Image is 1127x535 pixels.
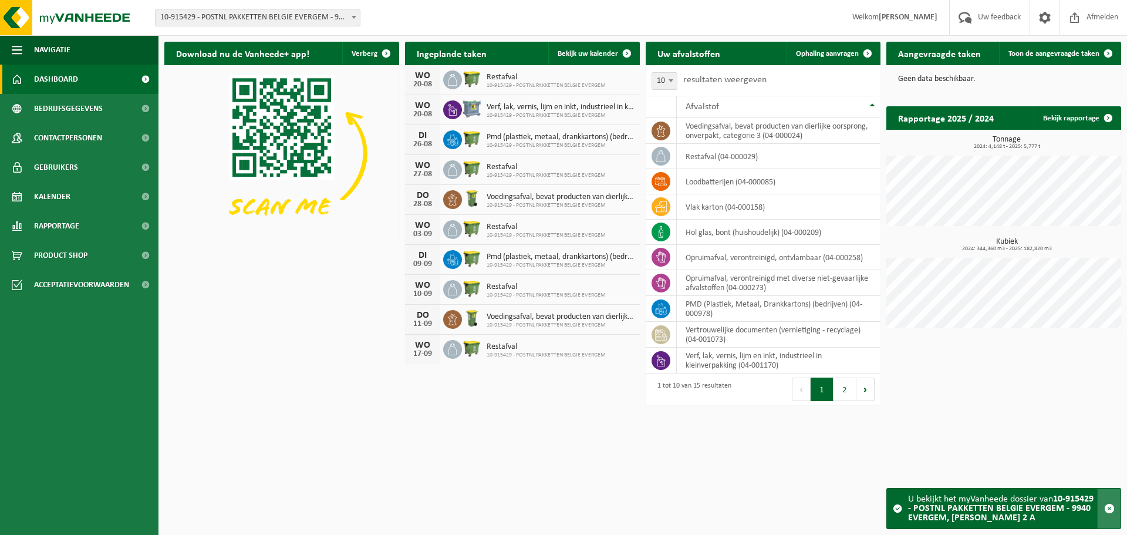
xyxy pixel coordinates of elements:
label: resultaten weergeven [683,75,767,85]
div: WO [411,221,434,230]
button: Verberg [342,42,398,65]
div: DO [411,191,434,200]
span: 10-915429 - POSTNL PAKKETTEN BELGIE EVERGEM [487,232,606,239]
img: WB-1100-HPE-GN-50 [462,69,482,89]
span: Verberg [352,50,377,58]
span: Pmd (plastiek, metaal, drankkartons) (bedrijven) [487,253,634,262]
strong: [PERSON_NAME] [879,13,937,22]
span: Ophaling aanvragen [796,50,859,58]
span: Gebruikers [34,153,78,182]
span: Restafval [487,282,606,292]
button: Previous [792,378,811,401]
td: hol glas, bont (huishoudelijk) (04-000209) [677,220,880,245]
div: 03-09 [411,230,434,238]
span: Pmd (plastiek, metaal, drankkartons) (bedrijven) [487,133,634,142]
span: Rapportage [34,211,79,241]
span: 10-915429 - POSTNL PAKKETTEN BELGIE EVERGEM [487,262,634,269]
img: WB-1100-HPE-GN-50 [462,248,482,268]
span: Dashboard [34,65,78,94]
a: Ophaling aanvragen [787,42,879,65]
div: DO [411,311,434,320]
span: Acceptatievoorwaarden [34,270,129,300]
td: vlak karton (04-000158) [677,194,880,220]
span: Product Shop [34,241,87,270]
span: 2024: 344,360 m3 - 2025: 182,820 m3 [892,246,1121,252]
td: PMD (Plastiek, Metaal, Drankkartons) (bedrijven) (04-000978) [677,296,880,322]
div: U bekijkt het myVanheede dossier van [908,489,1098,529]
img: PB-AP-0800-MET-02-01 [462,99,482,119]
div: WO [411,161,434,170]
span: Bedrijfsgegevens [34,94,103,123]
td: loodbatterijen (04-000085) [677,169,880,194]
div: DI [411,131,434,140]
span: Voedingsafval, bevat producten van dierlijke oorsprong, onverpakt, categorie 3 [487,193,634,202]
span: 10-915429 - POSTNL PAKKETTEN BELGIE EVERGEM [487,112,634,119]
td: vertrouwelijke documenten (vernietiging - recyclage) (04-001073) [677,322,880,348]
a: Toon de aangevraagde taken [999,42,1120,65]
h2: Uw afvalstoffen [646,42,732,65]
td: opruimafval, verontreinigd, ontvlambaar (04-000258) [677,245,880,270]
h2: Rapportage 2025 / 2024 [886,106,1005,129]
span: 10-915429 - POSTNL PAKKETTEN BELGIE EVERGEM - 9940 EVERGEM, DELORI MAESLAAN 2 A [155,9,360,26]
a: Bekijk uw kalender [548,42,639,65]
h2: Aangevraagde taken [886,42,993,65]
div: 10-09 [411,290,434,298]
span: Navigatie [34,35,70,65]
td: restafval (04-000029) [677,144,880,169]
img: WB-0140-HPE-GN-50 [462,189,482,208]
img: WB-1100-HPE-GN-50 [462,338,482,358]
button: Next [856,378,875,401]
img: WB-0140-HPE-GN-50 [462,308,482,328]
div: DI [411,251,434,260]
td: verf, lak, vernis, lijm en inkt, industrieel in kleinverpakking (04-001170) [677,348,880,374]
div: WO [411,101,434,110]
div: 27-08 [411,170,434,179]
button: 2 [834,378,856,401]
span: 10 [652,73,677,89]
td: voedingsafval, bevat producten van dierlijke oorsprong, onverpakt, categorie 3 (04-000024) [677,118,880,144]
div: 26-08 [411,140,434,149]
span: 10-915429 - POSTNL PAKKETTEN BELGIE EVERGEM [487,142,634,149]
h2: Download nu de Vanheede+ app! [164,42,321,65]
div: WO [411,341,434,350]
div: 17-09 [411,350,434,358]
img: WB-1100-HPE-GN-50 [462,218,482,238]
td: opruimafval, verontreinigd met diverse niet-gevaarlijke afvalstoffen (04-000273) [677,270,880,296]
div: 11-09 [411,320,434,328]
span: 2024: 4,148 t - 2025: 5,777 t [892,144,1121,150]
img: WB-1100-HPE-GN-50 [462,278,482,298]
button: 1 [811,378,834,401]
img: WB-1100-HPE-GN-50 [462,129,482,149]
img: Download de VHEPlus App [164,65,399,241]
h3: Tonnage [892,136,1121,150]
span: Kalender [34,182,70,211]
span: 10-915429 - POSTNL PAKKETTEN BELGIE EVERGEM [487,82,606,89]
div: WO [411,71,434,80]
span: 10-915429 - POSTNL PAKKETTEN BELGIE EVERGEM [487,172,606,179]
span: 10 [652,72,677,90]
div: WO [411,281,434,290]
div: 1 tot 10 van 15 resultaten [652,376,731,402]
span: Contactpersonen [34,123,102,153]
span: Restafval [487,342,606,352]
a: Bekijk rapportage [1034,106,1120,130]
p: Geen data beschikbaar. [898,75,1109,83]
h3: Kubiek [892,238,1121,252]
h2: Ingeplande taken [405,42,498,65]
span: Verf, lak, vernis, lijm en inkt, industrieel in kleinverpakking [487,103,634,112]
span: Toon de aangevraagde taken [1008,50,1099,58]
span: 10-915429 - POSTNL PAKKETTEN BELGIE EVERGEM [487,352,606,359]
span: 10-915429 - POSTNL PAKKETTEN BELGIE EVERGEM [487,292,606,299]
div: 09-09 [411,260,434,268]
div: 20-08 [411,110,434,119]
span: Bekijk uw kalender [558,50,618,58]
img: WB-1100-HPE-GN-50 [462,159,482,179]
span: Restafval [487,223,606,232]
span: Afvalstof [686,102,719,112]
div: 28-08 [411,200,434,208]
span: Restafval [487,73,606,82]
span: 10-915429 - POSTNL PAKKETTEN BELGIE EVERGEM [487,322,634,329]
span: Voedingsafval, bevat producten van dierlijke oorsprong, onverpakt, categorie 3 [487,312,634,322]
span: 10-915429 - POSTNL PAKKETTEN BELGIE EVERGEM [487,202,634,209]
strong: 10-915429 - POSTNL PAKKETTEN BELGIE EVERGEM - 9940 EVERGEM, [PERSON_NAME] 2 A [908,494,1094,523]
